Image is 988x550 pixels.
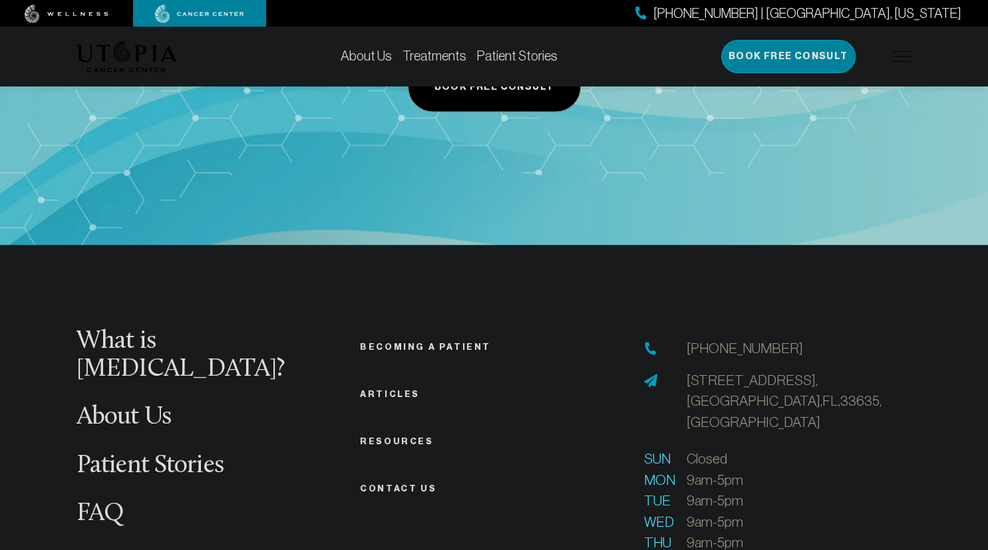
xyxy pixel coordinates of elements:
[360,342,491,352] a: Becoming a patient
[687,372,882,430] span: [STREET_ADDRESS], [GEOGRAPHIC_DATA], FL, 33635, [GEOGRAPHIC_DATA]
[892,51,912,62] img: icon-hamburger
[644,448,671,470] span: Sun
[155,5,244,23] img: cancer center
[644,490,671,511] span: Tue
[77,41,177,72] img: logo
[687,338,803,359] a: [PHONE_NUMBER]
[687,448,727,470] span: Closed
[77,501,124,527] a: FAQ
[77,453,224,479] a: Patient Stories
[721,40,856,73] button: Book Free Consult
[25,5,108,23] img: wellness
[477,49,558,63] a: Patient Stories
[360,436,433,446] a: Resources
[77,329,285,382] a: What is [MEDICAL_DATA]?
[687,470,743,491] span: 9am-5pm
[687,490,743,511] span: 9am-5pm
[644,511,671,533] span: Wed
[644,470,671,491] span: Mon
[77,404,172,430] a: About Us
[360,389,420,399] a: Articles
[360,483,436,493] span: Contact us
[687,511,743,533] span: 9am-5pm
[635,4,961,23] a: [PHONE_NUMBER] | [GEOGRAPHIC_DATA], [US_STATE]
[644,374,657,387] img: address
[653,4,961,23] span: [PHONE_NUMBER] | [GEOGRAPHIC_DATA], [US_STATE]
[341,49,392,63] a: About Us
[687,370,912,433] a: [STREET_ADDRESS],[GEOGRAPHIC_DATA],FL,33635,[GEOGRAPHIC_DATA]
[644,342,657,355] img: phone
[408,62,581,112] button: Book Free Consult
[403,49,466,63] a: Treatments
